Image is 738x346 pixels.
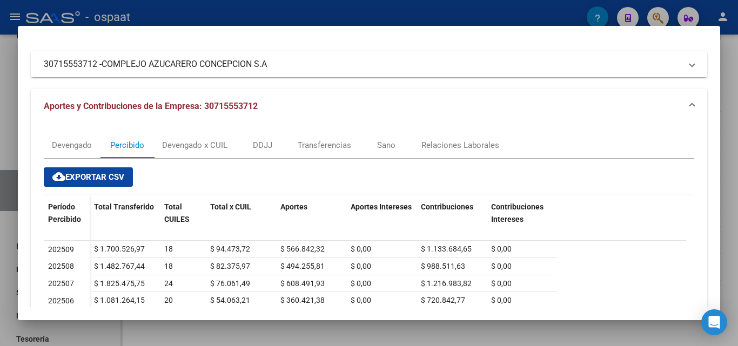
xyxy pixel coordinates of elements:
[210,245,250,253] span: $ 94.473,72
[94,279,145,288] span: $ 1.825.475,75
[417,195,487,241] datatable-header-cell: Contribuciones
[44,58,681,71] mat-panel-title: 30715553712 -
[253,139,272,151] div: DDJJ
[110,139,144,151] div: Percibido
[48,245,74,254] span: 202509
[164,296,173,304] span: 20
[164,202,190,223] span: Total CUILES
[164,279,173,288] span: 24
[491,296,512,304] span: $ 0,00
[701,309,727,335] div: Open Intercom Messenger
[491,202,544,223] span: Contribuciones Intereses
[280,296,325,304] span: $ 360.421,38
[44,195,90,241] datatable-header-cell: Período Percibido
[491,245,512,253] span: $ 0,00
[351,279,371,288] span: $ 0,00
[421,202,473,211] span: Contribuciones
[94,245,145,253] span: $ 1.700.526,97
[280,202,307,211] span: Aportes
[210,279,250,288] span: $ 76.061,49
[280,279,325,288] span: $ 608.491,93
[351,202,412,211] span: Aportes Intereses
[48,262,74,270] span: 202508
[102,58,267,71] span: COMPLEJO AZUCARERO CONCEPCION S.A
[298,139,351,151] div: Transferencias
[48,202,81,223] span: Período Percibido
[351,245,371,253] span: $ 0,00
[52,170,65,183] mat-icon: cloud_download
[44,167,133,187] button: Exportar CSV
[210,296,250,304] span: $ 54.063,21
[491,279,512,288] span: $ 0,00
[162,139,227,151] div: Devengado x CUIL
[421,262,465,270] span: $ 988.511,63
[94,262,145,270] span: $ 1.482.767,44
[491,262,512,270] span: $ 0,00
[52,139,92,151] div: Devengado
[210,202,251,211] span: Total x CUIL
[206,195,276,241] datatable-header-cell: Total x CUIL
[164,245,173,253] span: 18
[421,139,499,151] div: Relaciones Laborales
[160,195,206,241] datatable-header-cell: Total CUILES
[31,51,707,77] mat-expansion-panel-header: 30715553712 -COMPLEJO AZUCARERO CONCEPCION S.A
[94,202,154,211] span: Total Transferido
[377,139,395,151] div: Sano
[351,296,371,304] span: $ 0,00
[44,101,258,111] span: Aportes y Contribuciones de la Empresa: 30715553712
[31,89,707,124] mat-expansion-panel-header: Aportes y Contribuciones de la Empresa: 30715553712
[280,262,325,270] span: $ 494.255,81
[421,279,472,288] span: $ 1.216.983,82
[351,262,371,270] span: $ 0,00
[346,195,417,241] datatable-header-cell: Aportes Intereses
[52,172,124,182] span: Exportar CSV
[487,195,557,241] datatable-header-cell: Contribuciones Intereses
[94,296,145,304] span: $ 1.081.264,15
[421,296,465,304] span: $ 720.842,77
[90,195,160,241] datatable-header-cell: Total Transferido
[421,245,472,253] span: $ 1.133.684,65
[210,262,250,270] span: $ 82.375,97
[48,296,74,305] span: 202506
[164,262,173,270] span: 18
[276,195,346,241] datatable-header-cell: Aportes
[48,279,74,288] span: 202507
[280,245,325,253] span: $ 566.842,32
